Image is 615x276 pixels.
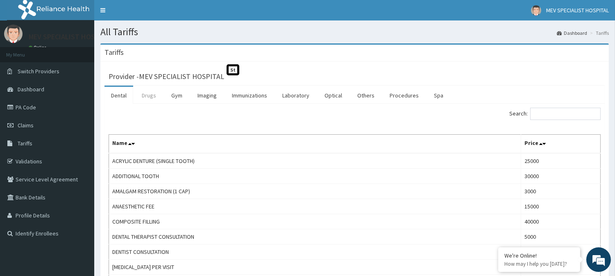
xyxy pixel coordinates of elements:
[109,184,521,199] td: AMALGAM RESTORATION (1 CAP)
[509,108,601,120] label: Search:
[29,33,113,41] p: MEV SPECIALIST HOSPITAL
[18,140,32,147] span: Tariffs
[504,252,574,259] div: We're Online!
[521,214,600,229] td: 40000
[521,199,600,214] td: 15000
[427,87,450,104] a: Spa
[109,244,521,260] td: DENTIST CONSULTATION
[15,41,33,61] img: d_794563401_company_1708531726252_794563401
[29,45,48,50] a: Online
[109,199,521,214] td: ANAESTHETIC FEE
[109,73,224,80] h3: Provider - MEV SPECIALIST HOSPITAL
[521,153,600,169] td: 25000
[104,87,133,104] a: Dental
[521,244,600,260] td: 10000
[18,122,34,129] span: Claims
[109,153,521,169] td: ACRYLIC DENTURE (SINGLE TOOTH)
[109,260,521,275] td: [MEDICAL_DATA] PER VISIT
[521,169,600,184] td: 30000
[521,184,600,199] td: 3000
[100,27,609,37] h1: All Tariffs
[104,49,124,56] h3: Tariffs
[109,214,521,229] td: COMPOSITE FILLING
[4,187,156,215] textarea: Type your message and hit 'Enter'
[135,87,163,104] a: Drugs
[4,25,23,43] img: User Image
[225,87,274,104] a: Immunizations
[191,87,223,104] a: Imaging
[531,5,541,16] img: User Image
[109,229,521,244] td: DENTAL THERAPIST CONSULTATION
[318,87,349,104] a: Optical
[43,46,138,57] div: Chat with us now
[383,87,425,104] a: Procedures
[351,87,381,104] a: Others
[521,229,600,244] td: 5000
[521,135,600,154] th: Price
[557,29,587,36] a: Dashboard
[134,4,154,24] div: Minimize live chat window
[530,108,601,120] input: Search:
[165,87,189,104] a: Gym
[227,64,239,75] span: St
[18,86,44,93] span: Dashboard
[109,169,521,184] td: ADDITIONAL TOOTH
[546,7,609,14] span: MEV SPECIALIST HOSPITAL
[588,29,609,36] li: Tariffs
[18,68,59,75] span: Switch Providers
[109,135,521,154] th: Name
[504,260,574,267] p: How may I help you today?
[276,87,316,104] a: Laboratory
[48,85,113,167] span: We're online!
